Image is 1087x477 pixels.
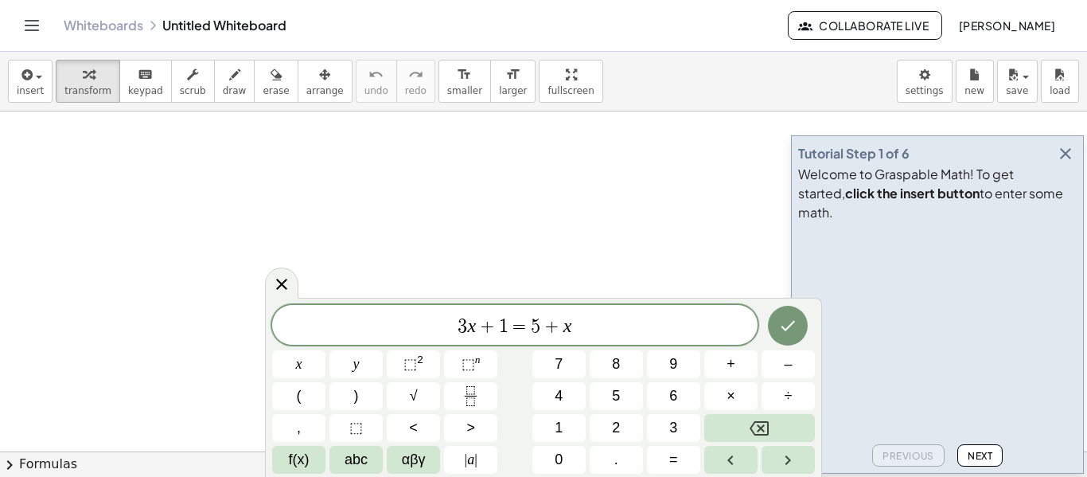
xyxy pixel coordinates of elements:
[531,317,540,336] span: 5
[508,317,532,336] span: =
[465,452,468,467] span: |
[555,354,563,375] span: 7
[457,65,472,84] i: format_size
[368,65,384,84] i: undo
[669,385,677,407] span: 6
[466,417,475,439] span: >
[272,382,325,410] button: (
[8,60,53,103] button: insert
[1006,85,1028,96] span: save
[532,414,586,442] button: 1
[458,317,467,336] span: 3
[968,450,992,462] span: Next
[403,356,417,372] span: ⬚
[704,446,758,474] button: Left arrow
[490,60,536,103] button: format_sizelarger
[410,385,418,407] span: √
[762,382,815,410] button: Divide
[590,414,643,442] button: 2
[704,382,758,410] button: Times
[444,350,497,378] button: Superscript
[272,350,325,378] button: x
[474,452,477,467] span: |
[438,60,491,103] button: format_sizesmaller
[612,354,620,375] span: 8
[555,417,563,439] span: 1
[356,60,397,103] button: undoundo
[945,11,1068,40] button: [PERSON_NAME]
[272,414,325,442] button: ,
[784,354,792,375] span: –
[214,60,255,103] button: draw
[555,449,563,471] span: 0
[417,354,423,366] sup: 2
[402,449,426,471] span: αβγ
[475,354,481,366] sup: n
[768,306,808,346] button: Done
[957,444,1003,467] button: Next
[19,13,45,38] button: Toggle navigation
[56,60,120,103] button: transform
[349,417,363,439] span: ⬚
[64,18,143,33] a: Whiteboards
[897,60,953,103] button: settings
[345,449,368,471] span: abc
[762,350,815,378] button: Minus
[798,144,910,163] div: Tutorial Step 1 of 6
[906,85,944,96] span: settings
[180,85,206,96] span: scrub
[669,354,677,375] span: 9
[465,449,477,471] span: a
[647,414,700,442] button: 3
[762,446,815,474] button: Right arrow
[364,85,388,96] span: undo
[785,385,793,407] span: ÷
[353,354,360,375] span: y
[119,60,172,103] button: keyboardkeypad
[297,417,301,439] span: ,
[138,65,153,84] i: keyboard
[798,165,1077,222] div: Welcome to Graspable Math! To get started, to enter some math.
[590,446,643,474] button: .
[354,385,359,407] span: )
[462,356,475,372] span: ⬚
[964,85,984,96] span: new
[612,385,620,407] span: 5
[704,414,815,442] button: Backspace
[669,417,677,439] span: 3
[289,449,310,471] span: f(x)
[727,385,735,407] span: ×
[408,65,423,84] i: redo
[387,350,440,378] button: Squared
[444,382,497,410] button: Fraction
[958,18,1055,33] span: [PERSON_NAME]
[540,317,563,336] span: +
[476,317,499,336] span: +
[387,446,440,474] button: Greek alphabet
[532,350,586,378] button: 7
[532,382,586,410] button: 4
[845,185,980,201] b: click the insert button
[612,417,620,439] span: 2
[329,446,383,474] button: Alphabet
[329,382,383,410] button: )
[64,85,111,96] span: transform
[956,60,994,103] button: new
[296,354,302,375] span: x
[499,85,527,96] span: larger
[223,85,247,96] span: draw
[704,350,758,378] button: Plus
[997,60,1038,103] button: save
[447,85,482,96] span: smaller
[614,449,618,471] span: .
[17,85,44,96] span: insert
[329,350,383,378] button: y
[329,414,383,442] button: Placeholder
[801,18,929,33] span: Collaborate Live
[727,354,735,375] span: +
[532,446,586,474] button: 0
[563,315,572,336] var: x
[555,385,563,407] span: 4
[387,414,440,442] button: Less than
[298,60,353,103] button: arrange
